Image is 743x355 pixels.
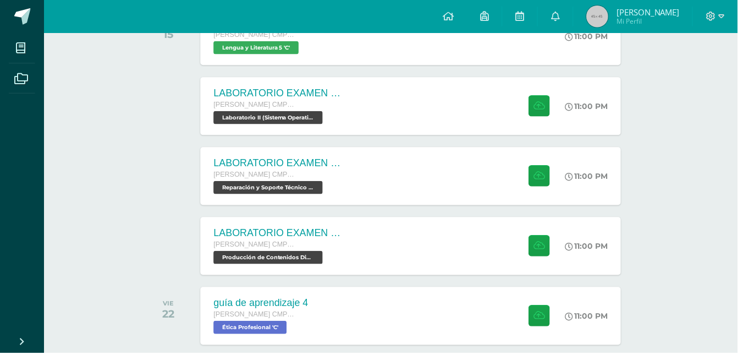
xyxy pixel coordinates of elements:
div: 11:00 PM [569,172,612,182]
div: 11:00 PM [569,243,612,253]
span: [PERSON_NAME] [621,7,684,18]
div: 11:00 PM [569,313,612,323]
div: 22 [163,309,175,323]
span: [PERSON_NAME] CMP Bachillerato en CCLL con Orientación en Computación [215,313,298,320]
div: VIE [163,302,175,309]
div: 15 [164,28,175,41]
span: Laboratorio II (Sistema Operativo Macintoch) 'C' [215,112,325,125]
span: [PERSON_NAME] CMP Bachillerato en CCLL con Orientación en Computación [215,31,298,39]
div: LABORATORIO EXAMEN DE UNIDAD [215,88,347,100]
span: [PERSON_NAME] CMP Bachillerato en CCLL con Orientación en Computación [215,242,298,250]
span: Reparación y Soporte Técnico CISCO 'C' [215,182,325,195]
img: 45x45 [591,6,613,28]
span: Ética Profesional 'C' [215,323,289,336]
div: guía de aprendizaje 4 [215,299,310,311]
span: Lengua y Literatura 5 'C' [215,41,301,54]
div: 11:00 PM [569,31,612,41]
div: LABORATORIO EXAMEN DE UNIDAD [215,159,347,170]
div: 11:00 PM [569,102,612,112]
span: Mi Perfil [621,17,684,26]
span: Producción de Contenidos Digitales 'C' [215,253,325,266]
div: LABORATORIO EXAMEN DE UNIDAD [215,229,347,241]
span: [PERSON_NAME] CMP Bachillerato en CCLL con Orientación en Computación [215,172,298,179]
span: [PERSON_NAME] CMP Bachillerato en CCLL con Orientación en Computación [215,101,298,109]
